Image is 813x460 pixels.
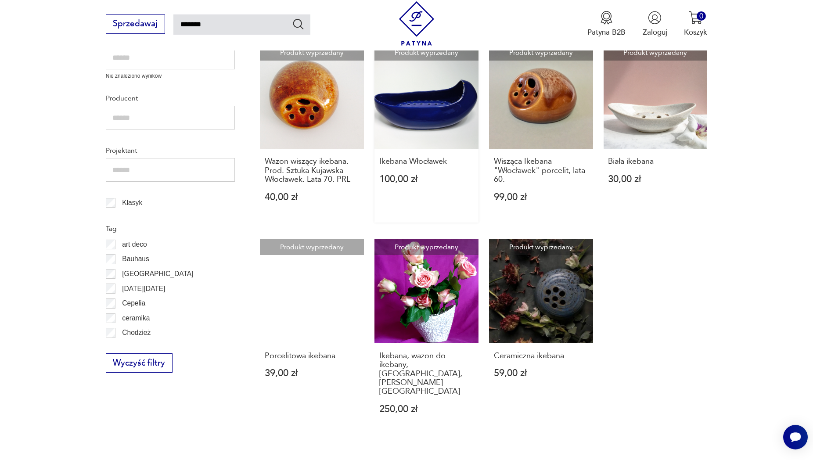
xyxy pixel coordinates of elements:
p: Chodzież [122,327,151,338]
a: Produkt wyprzedanyWisząca Ikebana "Włocławek" porcelit, lata 60.Wisząca Ikebana "Włocławek" porce... [489,45,593,222]
p: Klasyk [122,197,142,208]
div: 0 [697,11,706,21]
a: Produkt wyprzedanyIkebana WłocławekIkebana Włocławek100,00 zł [374,45,478,222]
img: Ikonka użytkownika [648,11,662,25]
p: [GEOGRAPHIC_DATA] [122,268,193,280]
p: 30,00 zł [608,175,702,184]
a: Produkt wyprzedanyPorcelitowa ikebanaPorcelitowa ikebana39,00 zł [260,239,364,435]
button: Zaloguj [643,11,667,37]
a: Sprzedawaj [106,21,165,28]
p: Patyna B2B [587,27,626,37]
button: Patyna B2B [587,11,626,37]
p: 40,00 zł [265,193,359,202]
p: Cepelia [122,298,145,309]
p: Projektant [106,145,235,156]
p: Zaloguj [643,27,667,37]
a: Produkt wyprzedanyBiała ikebanaBiała ikebana30,00 zł [604,45,708,222]
p: 99,00 zł [494,193,588,202]
p: ceramika [122,313,150,324]
h3: Ikebana, wazon do ikebany, [GEOGRAPHIC_DATA], [PERSON_NAME][GEOGRAPHIC_DATA] [379,352,474,396]
h3: Porcelitowa ikebana [265,352,359,360]
p: 250,00 zł [379,405,474,414]
h3: Wazon wiszący ikebana. Prod. Sztuka Kujawska Włocławek. Lata 70. PRL [265,157,359,184]
p: Ćmielów [122,342,148,353]
p: [DATE][DATE] [122,283,165,295]
p: 39,00 zł [265,369,359,378]
p: 100,00 zł [379,175,474,184]
h3: Ceramiczna ikebana [494,352,588,360]
p: 59,00 zł [494,369,588,378]
iframe: Smartsupp widget button [783,425,808,449]
a: Produkt wyprzedanyIkebana, wazon do ikebany, Pruszków, W. GołajewskaIkebana, wazon do ikebany, [G... [374,239,478,435]
p: Bauhaus [122,253,149,265]
button: Wyczyść filtry [106,353,173,373]
a: Ikona medaluPatyna B2B [587,11,626,37]
img: Ikona koszyka [689,11,702,25]
p: Producent [106,93,235,104]
h3: Wisząca Ikebana "Włocławek" porcelit, lata 60. [494,157,588,184]
h3: Ikebana Włocławek [379,157,474,166]
img: Ikona medalu [600,11,613,25]
h3: Biała ikebana [608,157,702,166]
p: Koszyk [684,27,707,37]
button: 0Koszyk [684,11,707,37]
button: Sprzedawaj [106,14,165,34]
p: Nie znaleziono wyników [106,72,235,80]
img: Patyna - sklep z meblami i dekoracjami vintage [395,1,439,46]
a: Produkt wyprzedanyCeramiczna ikebanaCeramiczna ikebana59,00 zł [489,239,593,435]
a: Produkt wyprzedanyWazon wiszący ikebana. Prod. Sztuka Kujawska Włocławek. Lata 70. PRLWazon wiszą... [260,45,364,222]
p: Tag [106,223,235,234]
p: art deco [122,239,147,250]
button: Szukaj [292,18,305,30]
